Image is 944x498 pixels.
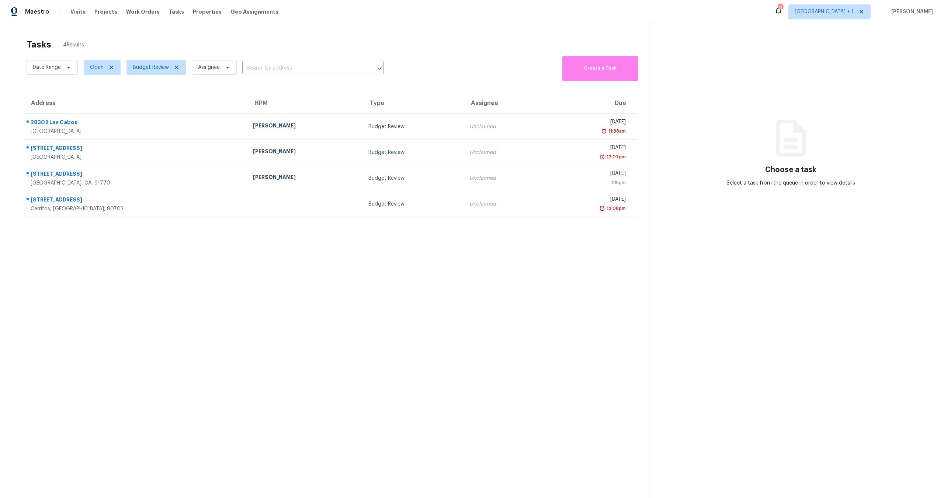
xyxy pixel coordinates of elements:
[24,93,247,114] th: Address
[469,200,539,208] div: Unclaimed
[25,8,49,15] span: Maestro
[605,205,626,212] div: 12:08pm
[31,196,241,205] div: [STREET_ADDRESS]
[253,173,357,183] div: [PERSON_NAME]
[253,148,357,157] div: [PERSON_NAME]
[765,166,816,173] h3: Choose a task
[368,123,458,130] div: Budget Review
[362,93,464,114] th: Type
[720,179,862,187] div: Select a task from the queue in order to view details
[126,8,160,15] span: Work Orders
[551,196,626,205] div: [DATE]
[374,63,385,74] button: Open
[193,8,222,15] span: Properties
[63,41,84,49] span: 4 Results
[545,93,637,114] th: Due
[31,128,241,135] div: [GEOGRAPHIC_DATA]
[31,154,241,161] div: [GEOGRAPHIC_DATA]
[469,175,539,182] div: Unclaimed
[551,170,626,179] div: [DATE]
[469,149,539,156] div: Unclaimed
[368,175,458,182] div: Budget Review
[778,4,783,12] div: 13
[599,205,605,212] img: Overdue Alarm Icon
[551,118,626,127] div: [DATE]
[368,149,458,156] div: Budget Review
[253,122,357,131] div: [PERSON_NAME]
[795,8,854,15] span: [GEOGRAPHIC_DATA] + 1
[27,41,51,48] h2: Tasks
[31,119,241,128] div: 28302 Las Cabos
[198,64,220,71] span: Assignee
[888,8,933,15] span: [PERSON_NAME]
[31,205,241,213] div: Cerritos, [GEOGRAPHIC_DATA], 90703
[247,93,362,114] th: HPM
[601,127,607,135] img: Overdue Alarm Icon
[551,179,626,186] div: 1:15pm
[605,153,626,161] div: 12:07pm
[169,9,184,14] span: Tasks
[469,123,539,130] div: Unclaimed
[33,64,61,71] span: Date Range
[90,64,104,71] span: Open
[31,179,241,187] div: [GEOGRAPHIC_DATA], CA, 91770
[31,170,241,179] div: [STREET_ADDRESS]
[607,127,626,135] div: 11:38am
[562,56,638,81] button: Create a Task
[599,153,605,161] img: Overdue Alarm Icon
[230,8,278,15] span: Geo Assignments
[368,200,458,208] div: Budget Review
[133,64,169,71] span: Budget Review
[464,93,545,114] th: Assignee
[94,8,117,15] span: Projects
[551,144,626,153] div: [DATE]
[566,64,634,73] span: Create a Task
[70,8,86,15] span: Visits
[242,63,363,74] input: Search by address
[31,144,241,154] div: [STREET_ADDRESS]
